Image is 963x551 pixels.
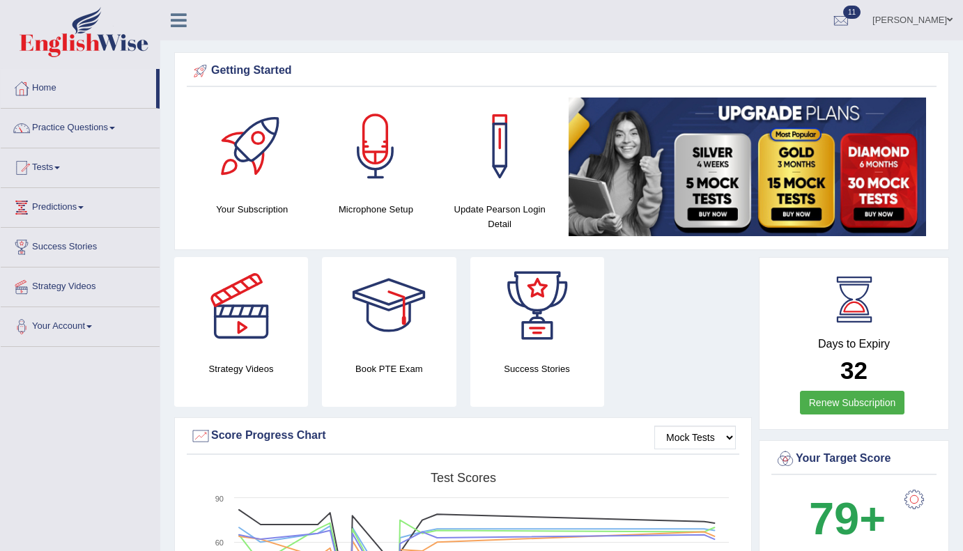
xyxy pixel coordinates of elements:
[190,426,736,447] div: Score Progress Chart
[470,362,604,376] h4: Success Stories
[215,538,224,547] text: 60
[1,188,160,223] a: Predictions
[775,449,933,469] div: Your Target Score
[445,202,555,231] h4: Update Pearson Login Detail
[809,493,886,544] b: 79+
[321,202,431,217] h4: Microphone Setup
[1,228,160,263] a: Success Stories
[569,98,926,236] img: small5.jpg
[174,362,308,376] h4: Strategy Videos
[840,357,868,384] b: 32
[431,471,496,485] tspan: Test scores
[1,109,160,143] a: Practice Questions
[1,267,160,302] a: Strategy Videos
[800,391,905,414] a: Renew Subscription
[322,362,456,376] h4: Book PTE Exam
[1,148,160,183] a: Tests
[1,307,160,342] a: Your Account
[215,495,224,503] text: 90
[197,202,307,217] h4: Your Subscription
[843,6,861,19] span: 11
[775,338,933,350] h4: Days to Expiry
[1,69,156,104] a: Home
[190,61,933,82] div: Getting Started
